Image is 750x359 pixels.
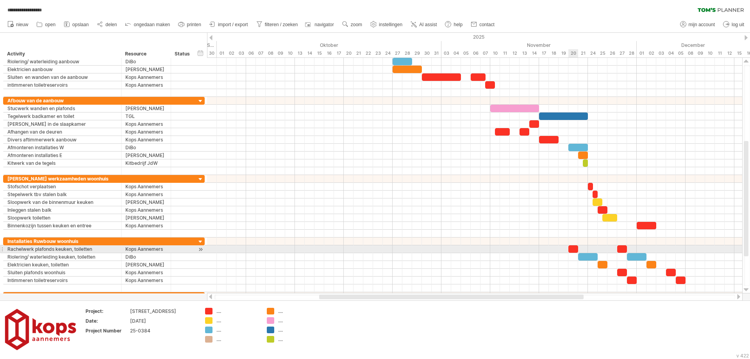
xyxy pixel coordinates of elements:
[598,49,607,57] div: dinsdag, 25 November 2025
[278,317,321,324] div: ....
[454,22,462,27] span: help
[217,49,227,57] div: woensdag, 1 Oktober 2025
[588,49,598,57] div: maandag, 24 November 2025
[451,49,461,57] div: dinsdag, 4 November 2025
[539,49,549,57] div: maandag, 17 November 2025
[314,49,324,57] div: woensdag, 15 Oktober 2025
[278,308,321,314] div: ....
[7,144,117,151] div: Afmonteren installaties W
[7,191,117,198] div: Stepelwerk tbv stalen balk
[7,120,117,128] div: [PERSON_NAME] in de slaapkamer
[344,49,354,57] div: maandag, 20 Oktober 2025
[7,105,117,112] div: Stucwerk wanden en plafonds
[373,49,383,57] div: donderdag, 23 Oktober 2025
[334,49,344,57] div: vrijdag, 17 Oktober 2025
[207,49,217,57] div: dinsdag, 30 September 2025
[705,49,715,57] div: woensdag, 10 December 2025
[469,20,497,30] a: contact
[471,49,480,57] div: donderdag, 6 November 2025
[422,49,432,57] div: donderdag, 30 Oktober 2025
[125,277,167,284] div: Kops Aannemers
[686,49,695,57] div: maandag, 8 December 2025
[304,20,336,30] a: navigator
[130,308,196,314] div: [STREET_ADDRESS]
[125,66,167,73] div: [PERSON_NAME]
[627,49,637,57] div: vrijdag, 28 November 2025
[7,292,117,300] div: Afbouw van de woonhuis
[7,206,117,214] div: Inleggen stalen balk
[7,159,117,167] div: Kitwerk van de tegels
[125,253,167,261] div: DiBo
[7,238,117,245] div: Installaties Ruwbouw woonhuis
[125,191,167,198] div: Kops Aannemers
[412,49,422,57] div: woensdag, 29 Oktober 2025
[72,22,89,27] span: opslaan
[125,50,166,58] div: Resource
[689,22,715,27] span: mijn account
[125,81,167,89] div: Kops Aannemers
[125,73,167,81] div: Kops Aannemers
[695,49,705,57] div: dinsdag, 9 December 2025
[7,245,117,253] div: Rachelwerk plafonds keuken, toiletten
[732,22,744,27] span: log uit
[7,175,117,182] div: [PERSON_NAME] werkzaamheden woonhuis
[7,136,117,143] div: Divers aftimmerwerk aanbouw
[351,22,362,27] span: zoom
[7,58,117,65] div: Riolering/ waterleiding aanbouw
[656,49,666,57] div: woensdag, 3 December 2025
[7,214,117,221] div: Sloopwerk toiletten
[7,269,117,276] div: Sluiten plafonds woonhuis
[7,277,117,284] div: Intimmeren toiletreservoirs
[5,20,30,30] a: nieuw
[266,49,275,57] div: woensdag, 8 Oktober 2025
[402,49,412,57] div: dinsdag, 28 Oktober 2025
[734,49,744,57] div: maandag, 15 December 2025
[62,20,91,30] a: opslaan
[216,327,259,333] div: ....
[354,49,363,57] div: dinsdag, 21 Oktober 2025
[7,198,117,206] div: Sloopwerk van de binnenmuur keuken
[7,50,117,58] div: Activity
[125,136,167,143] div: Kops Aannemers
[125,206,167,214] div: Kops Aannemers
[490,49,500,57] div: maandag, 10 November 2025
[676,49,686,57] div: vrijdag, 5 December 2025
[125,152,167,159] div: [PERSON_NAME]
[295,49,305,57] div: maandag, 13 Oktober 2025
[86,308,129,314] div: Project:
[368,20,405,30] a: instellingen
[7,97,117,104] div: Afbouw van de aanbouw
[125,245,167,253] div: Kops Aannemers
[216,308,259,314] div: ....
[125,269,167,276] div: Kops Aannemers
[479,22,495,27] span: contact
[441,49,451,57] div: maandag, 3 November 2025
[278,327,321,333] div: ....
[125,105,167,112] div: [PERSON_NAME]
[725,49,734,57] div: vrijdag, 12 December 2025
[125,183,167,190] div: Kops Aannemers
[379,22,402,27] span: instellingen
[227,49,236,57] div: donderdag, 2 Oktober 2025
[520,49,529,57] div: donderdag, 13 November 2025
[324,49,334,57] div: donderdag, 16 Oktober 2025
[559,49,568,57] div: woensdag, 19 November 2025
[16,22,28,27] span: nieuw
[383,49,393,57] div: vrijdag, 24 Oktober 2025
[176,20,204,30] a: printen
[7,66,117,73] div: Elektricien aanbouw
[207,20,250,30] a: import / export
[441,41,637,49] div: November 2025
[637,49,646,57] div: maandag, 1 December 2025
[7,253,117,261] div: Riolering/ waterleiding keuken, toiletten
[218,22,248,27] span: import / export
[646,49,656,57] div: dinsdag, 2 December 2025
[721,20,746,30] a: log uit
[217,41,441,49] div: Oktober 2025
[216,317,259,324] div: ....
[246,49,256,57] div: maandag, 6 Oktober 2025
[7,183,117,190] div: Stofschot verplaatsen
[86,327,129,334] div: Project Number
[7,73,117,81] div: Sluiten en wanden van de aanbouw
[105,22,117,27] span: delen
